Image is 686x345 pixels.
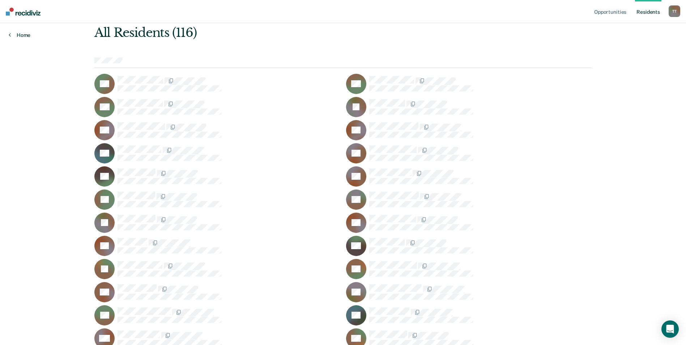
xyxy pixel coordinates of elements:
div: All Residents (116) [94,25,492,40]
a: Home [9,32,30,38]
img: Recidiviz [6,8,41,16]
div: T T [669,5,680,17]
button: TT [669,5,680,17]
div: Open Intercom Messenger [661,320,679,338]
